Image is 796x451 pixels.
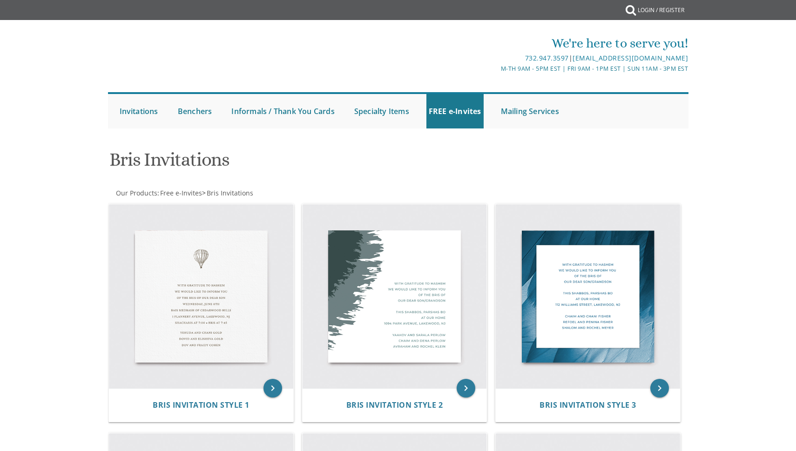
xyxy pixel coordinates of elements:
[153,400,250,410] span: Bris Invitation Style 1
[159,188,202,197] a: Free e-Invites
[346,401,443,410] a: Bris Invitation Style 2
[202,188,253,197] span: >
[426,94,484,128] a: FREE e-Invites
[573,54,688,62] a: [EMAIL_ADDRESS][DOMAIN_NAME]
[117,94,161,128] a: Invitations
[160,188,202,197] span: Free e-Invites
[540,401,636,410] a: Bris Invitation Style 3
[303,204,487,389] img: Bris Invitation Style 2
[207,188,253,197] span: Bris Invitations
[109,149,489,177] h1: Bris Invitations
[540,400,636,410] span: Bris Invitation Style 3
[525,54,569,62] a: 732.947.3597
[302,53,688,64] div: |
[499,94,561,128] a: Mailing Services
[108,188,398,198] div: :
[153,401,250,410] a: Bris Invitation Style 1
[346,400,443,410] span: Bris Invitation Style 2
[263,379,282,397] a: keyboard_arrow_right
[229,94,337,128] a: Informals / Thank You Cards
[175,94,215,128] a: Benchers
[302,64,688,74] div: M-Th 9am - 5pm EST | Fri 9am - 1pm EST | Sun 11am - 3pm EST
[352,94,411,128] a: Specialty Items
[109,204,293,389] img: Bris Invitation Style 1
[206,188,253,197] a: Bris Invitations
[302,34,688,53] div: We're here to serve you!
[496,204,680,389] img: Bris Invitation Style 3
[115,188,157,197] a: Our Products
[650,379,669,397] a: keyboard_arrow_right
[457,379,475,397] a: keyboard_arrow_right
